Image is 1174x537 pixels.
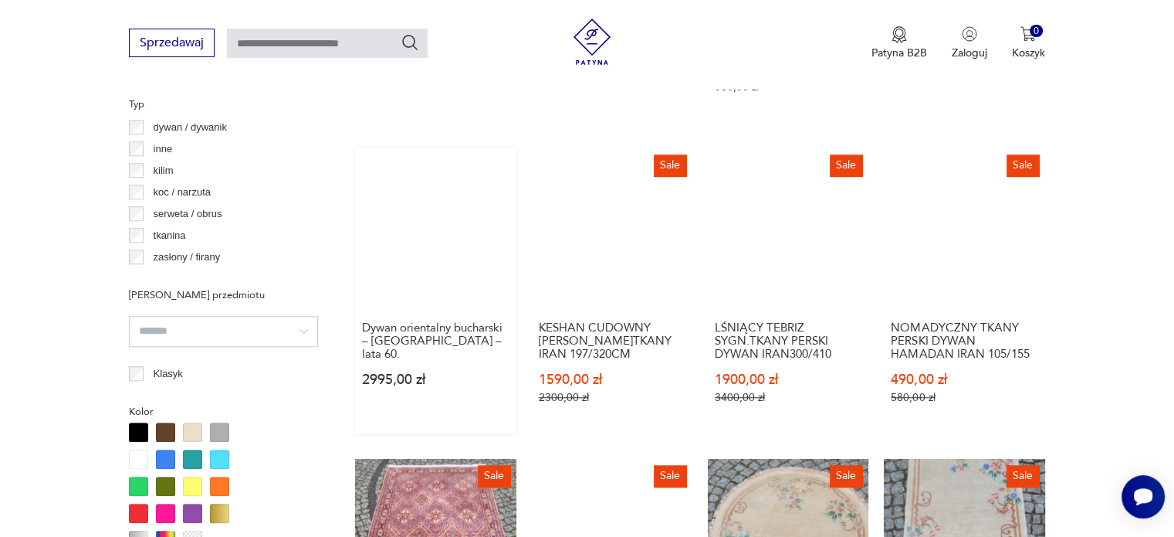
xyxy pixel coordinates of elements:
img: Ikona medalu [891,26,907,43]
img: Ikona koszyka [1020,26,1036,42]
p: Zaloguj [952,46,987,60]
p: koc / narzuta [154,184,211,201]
p: [PERSON_NAME] przedmiotu [129,287,318,304]
p: kilim [154,162,174,179]
a: Sprzedawaj [129,39,215,49]
h3: NOMADYCZNY TKANY PERSKI DYWAN HAMADAN IRAN 105/155 [891,321,1037,361]
a: SaleLŚNIĄCY TEBRIZ SYGN.TKANY PERSKI DYWAN IRAN300/410LŚNIĄCY TEBRIZ SYGN.TKANY PERSKI DYWAN IRAN... [708,148,868,434]
p: 490,00 zł [891,373,1037,386]
button: Patyna B2B [871,26,927,60]
button: Szukaj [401,33,419,52]
a: Dywan orientalny bucharski – Pakistan – lata 60.Dywan orientalny bucharski – [GEOGRAPHIC_DATA] – ... [355,148,516,434]
p: Koszyk [1012,46,1045,60]
a: Ikona medaluPatyna B2B [871,26,927,60]
img: Ikonka użytkownika [962,26,977,42]
p: 560,00 zł [715,80,861,93]
p: dywan / dywanik [154,119,227,136]
h3: KESHAN CUDOWNY [PERSON_NAME]TKANY IRAN 197/320CM [539,321,685,361]
p: zasłony / firany [154,249,221,266]
button: Zaloguj [952,26,987,60]
p: 2300,00 zł [539,391,685,404]
div: 0 [1030,25,1043,38]
p: Kolor [129,403,318,420]
p: 580,00 zł [891,391,1037,404]
p: Patyna B2B [871,46,927,60]
button: 0Koszyk [1012,26,1045,60]
p: 1900,00 zł [715,373,861,386]
img: Patyna - sklep z meblami i dekoracjami vintage [569,19,615,65]
iframe: Smartsupp widget button [1122,475,1165,518]
p: 1590,00 zł [539,373,685,386]
h3: LŚNIĄCY TEBRIZ SYGN.TKANY PERSKI DYWAN IRAN300/410 [715,321,861,361]
h3: Dywan orientalny bucharski – [GEOGRAPHIC_DATA] – lata 60. [362,321,509,361]
p: 2995,00 zł [362,373,509,386]
p: Typ [129,96,318,113]
a: SaleKESHAN CUDOWNY PERSKI DYWAN R.TKANY IRAN 197/320CMKESHAN CUDOWNY [PERSON_NAME]TKANY IRAN 197/... [532,148,692,434]
p: serweta / obrus [154,206,222,223]
button: Sprzedawaj [129,29,215,57]
a: SaleNOMADYCZNY TKANY PERSKI DYWAN HAMADAN IRAN 105/155NOMADYCZNY TKANY PERSKI DYWAN HAMADAN IRAN ... [884,148,1044,434]
p: tkanina [154,227,186,244]
p: 3400,00 zł [715,391,861,404]
p: Klasyk [154,365,183,382]
p: inne [154,141,173,158]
